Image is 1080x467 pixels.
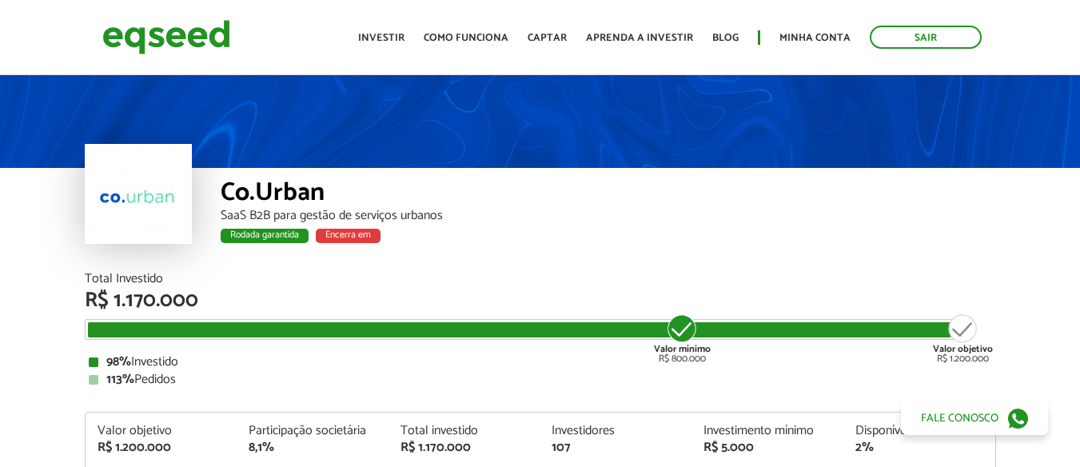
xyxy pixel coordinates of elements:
a: Fale conosco [901,401,1048,435]
div: Valor objetivo [98,425,225,437]
strong: 113% [106,369,134,390]
strong: Valor mínimo [654,341,711,357]
div: Investimento mínimo [703,425,831,437]
div: R$ 800.000 [652,313,712,364]
div: 2% [855,441,983,454]
div: Rodada garantida [221,229,309,243]
div: R$ 5.000 [703,441,831,454]
a: Aprenda a investir [586,33,693,43]
div: Total investido [401,425,528,437]
strong: Valor objetivo [933,341,993,357]
div: SaaS B2B para gestão de serviços urbanos [221,210,996,222]
img: EqSeed [102,16,230,58]
a: Como funciona [424,33,508,43]
div: Investidores [552,425,679,437]
div: Investido [89,356,992,369]
a: Captar [528,33,567,43]
div: Total Investido [85,273,996,285]
div: R$ 1.170.000 [401,441,528,454]
a: Sair [870,26,982,49]
strong: 98% [106,351,131,373]
div: 8,1% [249,441,377,454]
a: Minha conta [779,33,851,43]
div: R$ 1.170.000 [85,290,996,311]
div: R$ 1.200.000 [98,441,225,454]
div: Participação societária [249,425,377,437]
div: R$ 1.200.000 [933,313,993,364]
div: Encerra em [316,229,381,243]
div: Pedidos [89,373,992,386]
div: 107 [552,441,679,454]
div: Co.Urban [221,180,996,210]
a: Investir [358,33,405,43]
a: Blog [712,33,739,43]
